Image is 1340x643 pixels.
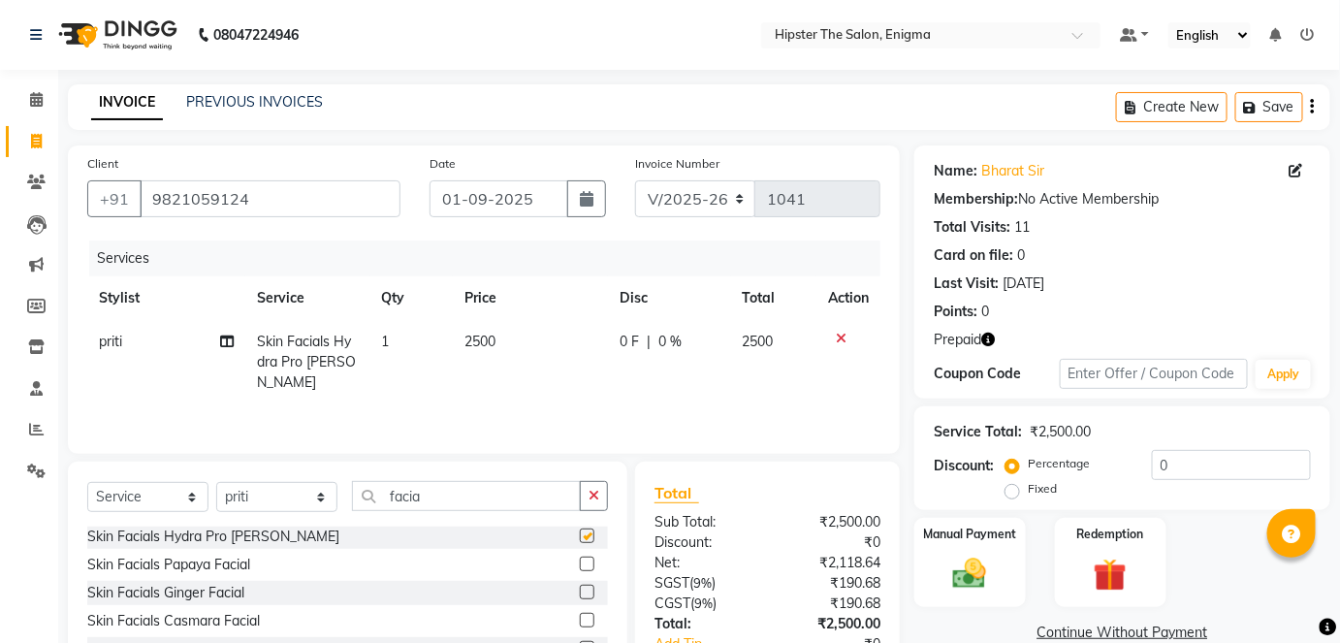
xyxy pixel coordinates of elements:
[87,583,244,603] div: Skin Facials Ginger Facial
[654,483,699,503] span: Total
[213,8,299,62] b: 08047224946
[942,555,997,594] img: _cash.svg
[382,333,390,350] span: 1
[140,180,400,217] input: Search by Name/Mobile/Email/Code
[934,273,999,294] div: Last Visit:
[87,155,118,173] label: Client
[767,553,895,573] div: ₹2,118.64
[934,189,1311,209] div: No Active Membership
[934,161,977,181] div: Name:
[635,155,719,173] label: Invoice Number
[934,217,1010,238] div: Total Visits:
[453,276,608,320] th: Price
[245,276,370,320] th: Service
[257,333,356,391] span: Skin Facials Hydra Pro [PERSON_NAME]
[647,332,651,352] span: |
[640,594,768,614] div: ( )
[654,574,689,592] span: SGST
[91,85,163,120] a: INVOICE
[87,180,142,217] button: +91
[1030,422,1091,442] div: ₹2,500.00
[640,573,768,594] div: ( )
[352,481,581,511] input: Search or Scan
[620,332,639,352] span: 0 F
[99,333,122,350] span: priti
[1116,92,1228,122] button: Create New
[370,276,454,320] th: Qty
[1060,359,1249,389] input: Enter Offer / Coupon Code
[89,241,895,276] div: Services
[49,8,182,62] img: logo
[934,189,1018,209] div: Membership:
[934,456,994,476] div: Discount:
[767,532,895,553] div: ₹0
[654,595,690,612] span: CGST
[1017,245,1025,266] div: 0
[743,333,774,350] span: 2500
[767,614,895,634] div: ₹2,500.00
[934,245,1013,266] div: Card on file:
[1028,455,1090,472] label: Percentage
[767,594,895,614] div: ₹190.68
[934,364,1060,384] div: Coupon Code
[767,512,895,532] div: ₹2,500.00
[608,276,730,320] th: Disc
[640,512,768,532] div: Sub Total:
[87,555,250,575] div: Skin Facials Papaya Facial
[1256,360,1311,389] button: Apply
[658,332,682,352] span: 0 %
[1014,217,1030,238] div: 11
[640,614,768,634] div: Total:
[640,553,768,573] div: Net:
[767,573,895,594] div: ₹190.68
[87,611,260,631] div: Skin Facials Casmara Facial
[1028,480,1057,498] label: Fixed
[430,155,456,173] label: Date
[464,333,495,350] span: 2500
[918,623,1326,643] a: Continue Without Payment
[923,526,1016,543] label: Manual Payment
[934,422,1022,442] div: Service Total:
[694,595,713,611] span: 9%
[816,276,880,320] th: Action
[731,276,816,320] th: Total
[87,276,245,320] th: Stylist
[1083,555,1137,596] img: _gift.svg
[1235,92,1303,122] button: Save
[87,527,339,547] div: Skin Facials Hydra Pro [PERSON_NAME]
[934,302,977,322] div: Points:
[934,330,981,350] span: Prepaid
[186,93,323,111] a: PREVIOUS INVOICES
[1077,526,1144,543] label: Redemption
[981,161,1044,181] a: Bharat Sir
[693,575,712,591] span: 9%
[981,302,989,322] div: 0
[1003,273,1044,294] div: [DATE]
[640,532,768,553] div: Discount:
